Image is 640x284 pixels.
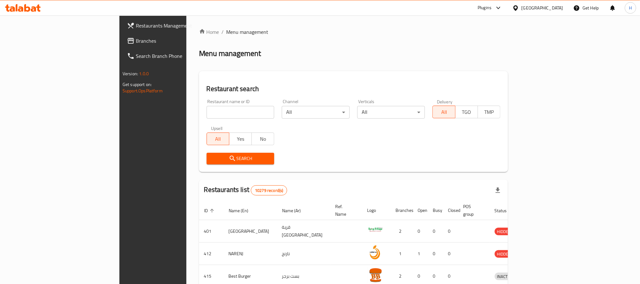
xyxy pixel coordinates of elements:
[123,87,163,95] a: Support.OpsPlatform
[629,4,632,11] span: H
[435,108,453,117] span: All
[123,70,138,78] span: Version:
[139,70,149,78] span: 1.0.0
[495,228,514,235] span: HIDDEN
[495,273,516,280] span: INACTIVE
[212,155,269,163] span: Search
[478,4,492,12] div: Plugins
[282,207,309,214] span: Name (Ar)
[367,222,383,238] img: Spicy Village
[136,22,221,29] span: Restaurants Management
[463,203,482,218] span: POS group
[251,188,287,194] span: 10279 record(s)
[282,106,350,119] div: All
[522,4,563,11] div: [GEOGRAPHIC_DATA]
[207,153,275,164] button: Search
[413,201,428,220] th: Open
[490,183,505,198] div: Export file
[413,243,428,265] td: 1
[478,106,500,118] button: TMP
[432,106,455,118] button: All
[391,201,413,220] th: Branches
[428,201,443,220] th: Busy
[199,28,508,36] nav: breadcrumb
[437,99,453,104] label: Delivery
[207,133,229,145] button: All
[367,267,383,283] img: Best Burger
[209,134,227,144] span: All
[254,134,272,144] span: No
[413,220,428,243] td: 0
[443,243,458,265] td: 0
[224,243,277,265] td: NARENJ
[251,185,287,195] div: Total records count
[229,133,252,145] button: Yes
[443,220,458,243] td: 0
[480,108,498,117] span: TMP
[367,244,383,260] img: NARENJ
[224,220,277,243] td: [GEOGRAPHIC_DATA]
[458,108,475,117] span: TGO
[277,220,330,243] td: قرية [GEOGRAPHIC_DATA]
[362,201,391,220] th: Logo
[211,126,223,131] label: Upsell
[391,220,413,243] td: 2
[277,243,330,265] td: نارنج
[199,48,261,59] h2: Menu management
[122,33,226,48] a: Branches
[204,185,287,195] h2: Restaurants list
[226,28,269,36] span: Menu management
[207,84,500,94] h2: Restaurant search
[357,106,425,119] div: All
[251,133,274,145] button: No
[204,207,216,214] span: ID
[443,201,458,220] th: Closed
[335,203,355,218] span: Ref. Name
[136,52,221,60] span: Search Branch Phone
[428,243,443,265] td: 0
[428,220,443,243] td: 0
[123,80,152,89] span: Get support on:
[495,228,514,235] div: HIDDEN
[495,250,514,258] span: HIDDEN
[122,48,226,64] a: Search Branch Phone
[391,243,413,265] td: 1
[136,37,221,45] span: Branches
[232,134,249,144] span: Yes
[207,106,275,119] input: Search for restaurant name or ID..
[495,207,515,214] span: Status
[122,18,226,33] a: Restaurants Management
[455,106,478,118] button: TGO
[229,207,257,214] span: Name (En)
